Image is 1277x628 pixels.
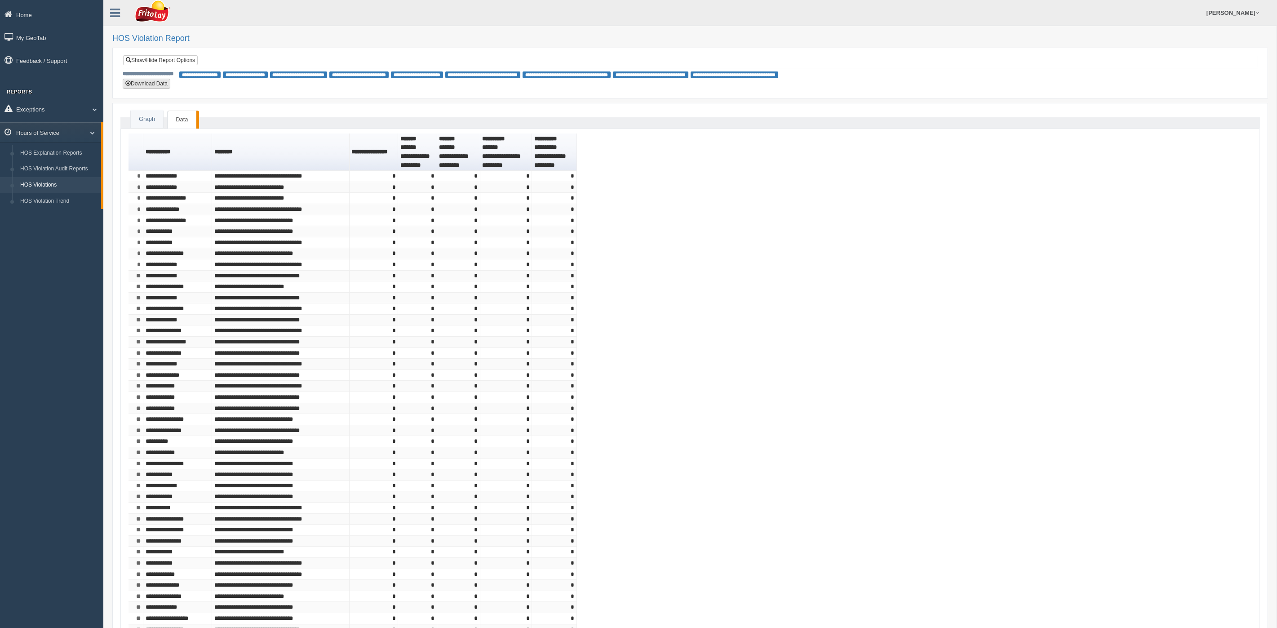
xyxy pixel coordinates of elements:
a: HOS Violation Audit Reports [16,161,101,177]
th: Sort column [398,134,437,171]
th: Sort column [212,134,350,171]
th: Sort column [532,134,577,171]
a: HOS Violation Trend [16,193,101,209]
h2: HOS Violation Report [112,34,1268,43]
a: Show/Hide Report Options [123,55,198,65]
a: Graph [131,110,163,129]
th: Sort column [480,134,532,171]
th: Sort column [350,134,399,171]
th: Sort column [437,134,480,171]
a: HOS Explanation Reports [16,145,101,161]
button: Download Data [123,79,170,89]
a: Data [168,111,196,129]
th: Sort column [143,134,212,171]
a: HOS Violations [16,177,101,193]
